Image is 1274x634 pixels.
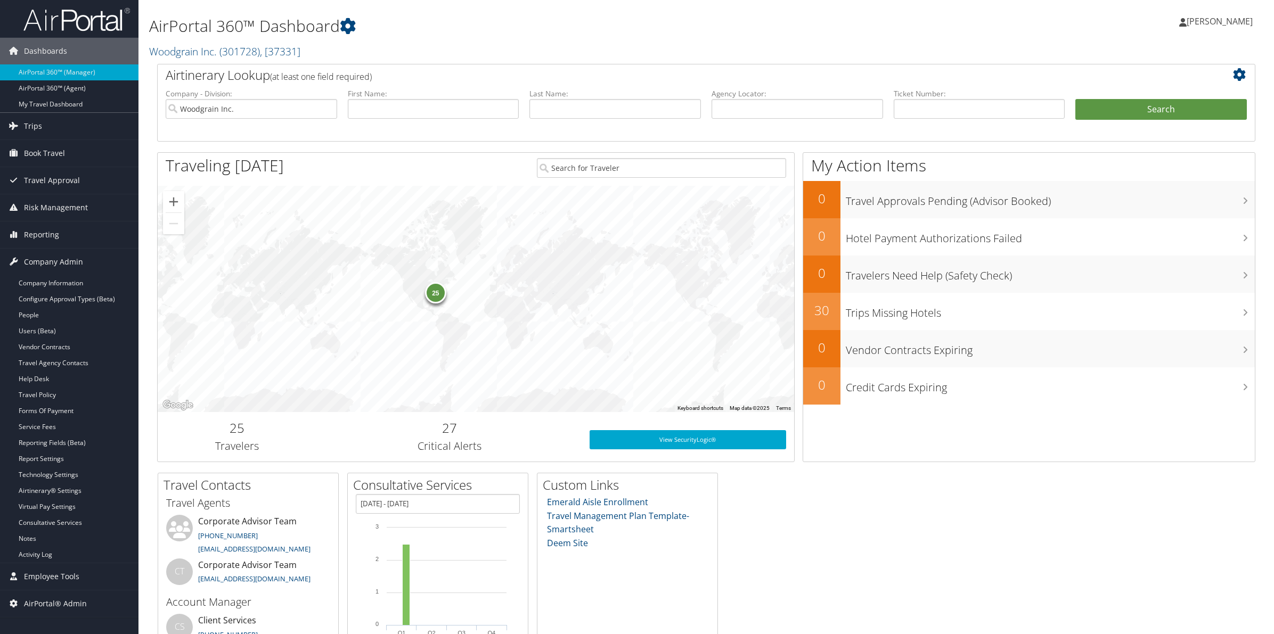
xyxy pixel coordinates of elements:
[803,330,1255,367] a: 0Vendor Contracts Expiring
[353,476,528,494] h2: Consultative Services
[24,113,42,139] span: Trips
[846,375,1255,395] h3: Credit Cards Expiring
[730,405,770,411] span: Map data ©2025
[166,558,193,585] div: CT
[149,15,892,37] h1: AirPortal 360™ Dashboard
[776,405,791,411] a: Terms (opens in new tab)
[803,227,840,245] h2: 0
[166,496,330,511] h3: Travel Agents
[1179,5,1263,37] a: [PERSON_NAME]
[348,88,519,99] label: First Name:
[198,544,311,554] a: [EMAIL_ADDRESS][DOMAIN_NAME]
[198,531,258,540] a: [PHONE_NUMBER]
[846,188,1255,209] h3: Travel Approvals Pending (Advisor Booked)
[24,38,67,64] span: Dashboards
[547,537,588,549] a: Deem Site
[375,588,379,595] tspan: 1
[24,563,79,590] span: Employee Tools
[166,66,1155,84] h2: Airtinerary Lookup
[24,590,87,617] span: AirPortal® Admin
[712,88,883,99] label: Agency Locator:
[803,339,840,357] h2: 0
[803,301,840,319] h2: 30
[803,190,840,208] h2: 0
[325,439,574,454] h3: Critical Alerts
[803,293,1255,330] a: 30Trips Missing Hotels
[24,140,65,167] span: Book Travel
[166,88,337,99] label: Company - Division:
[198,574,311,583] a: [EMAIL_ADDRESS][DOMAIN_NAME]
[166,154,284,177] h1: Traveling [DATE]
[894,88,1065,99] label: Ticket Number:
[219,44,260,59] span: ( 301728 )
[1075,99,1247,120] button: Search
[24,249,83,275] span: Company Admin
[24,194,88,221] span: Risk Management
[803,264,840,282] h2: 0
[846,300,1255,320] h3: Trips Missing Hotels
[425,282,446,303] div: 25
[325,419,574,437] h2: 27
[547,510,689,536] a: Travel Management Plan Template- Smartsheet
[161,558,336,593] li: Corporate Advisor Team
[160,398,195,412] img: Google
[803,256,1255,293] a: 0Travelers Need Help (Safety Check)
[846,226,1255,246] h3: Hotel Payment Authorizations Failed
[803,154,1255,177] h1: My Action Items
[166,439,309,454] h3: Travelers
[270,71,372,83] span: (at least one field required)
[846,337,1255,358] h3: Vendor Contracts Expiring
[163,213,184,234] button: Zoom out
[537,158,786,178] input: Search for Traveler
[166,595,330,610] h3: Account Manager
[543,476,717,494] h2: Custom Links
[24,167,80,194] span: Travel Approval
[803,376,840,394] h2: 0
[803,218,1255,256] a: 0Hotel Payment Authorizations Failed
[23,7,130,32] img: airportal-logo.png
[803,367,1255,405] a: 0Credit Cards Expiring
[1187,15,1253,27] span: [PERSON_NAME]
[375,523,379,530] tspan: 3
[803,181,1255,218] a: 0Travel Approvals Pending (Advisor Booked)
[24,221,59,248] span: Reporting
[590,430,786,449] a: View SecurityLogic®
[260,44,300,59] span: , [ 37331 ]
[846,263,1255,283] h3: Travelers Need Help (Safety Check)
[163,191,184,212] button: Zoom in
[164,476,338,494] h2: Travel Contacts
[677,405,723,412] button: Keyboard shortcuts
[166,419,309,437] h2: 25
[529,88,701,99] label: Last Name:
[375,556,379,562] tspan: 2
[375,621,379,627] tspan: 0
[161,515,336,558] li: Corporate Advisor Team
[149,44,300,59] a: Woodgrain Inc.
[547,496,648,508] a: Emerald Aisle Enrollment
[160,398,195,412] a: Open this area in Google Maps (opens a new window)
